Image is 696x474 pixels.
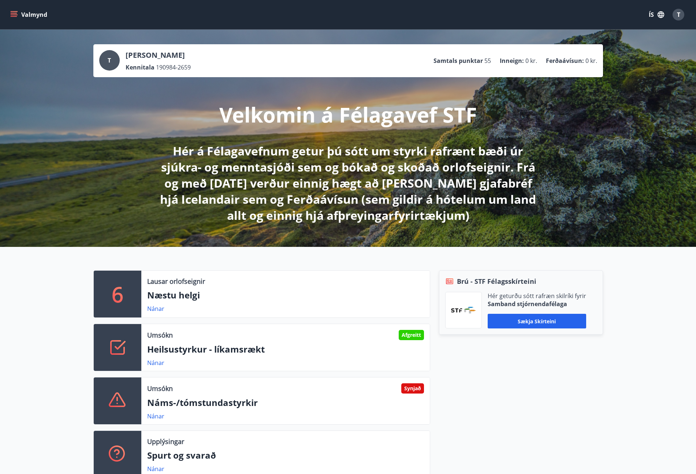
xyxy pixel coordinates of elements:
p: Hér á Félagavefnum getur þú sótt um styrki rafrænt bæði úr sjúkra- og menntasjóði sem og bókað og... [155,143,541,223]
p: Hér geturðu sótt rafræn skilríki fyrir [488,292,586,300]
a: Nánar [147,359,164,367]
button: menu [9,8,50,21]
img: vjCaq2fThgY3EUYqSgpjEiBg6WP39ov69hlhuPVN.png [451,307,476,313]
span: Brú - STF Félagsskírteini [457,276,536,286]
p: Næstu helgi [147,289,424,301]
span: 190984-2659 [156,63,191,71]
span: 0 kr. [585,57,597,65]
a: Nánar [147,412,164,420]
span: T [677,11,680,19]
p: Inneign : [500,57,524,65]
button: T [670,6,687,23]
button: ÍS [645,8,668,21]
div: Synjað [401,383,424,394]
p: [PERSON_NAME] [126,50,191,60]
a: Nánar [147,305,164,313]
p: Lausar orlofseignir [147,276,205,286]
span: 0 kr. [525,57,537,65]
div: Afgreitt [399,330,424,340]
p: Ferðaávísun : [546,57,584,65]
p: 6 [112,280,123,308]
span: T [108,56,111,64]
p: Upplýsingar [147,437,184,446]
p: Samband stjórnendafélaga [488,300,586,308]
a: Nánar [147,465,164,473]
p: Velkomin á Félagavef STF [219,101,477,128]
p: Umsókn [147,384,173,393]
p: Samtals punktar [433,57,483,65]
p: Kennitala [126,63,155,71]
span: 55 [484,57,491,65]
p: Umsókn [147,330,173,340]
p: Heilsustyrkur - líkamsrækt [147,343,424,355]
p: Spurt og svarað [147,449,424,462]
button: Sækja skírteini [488,314,586,328]
p: Náms-/tómstundastyrkir [147,396,424,409]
